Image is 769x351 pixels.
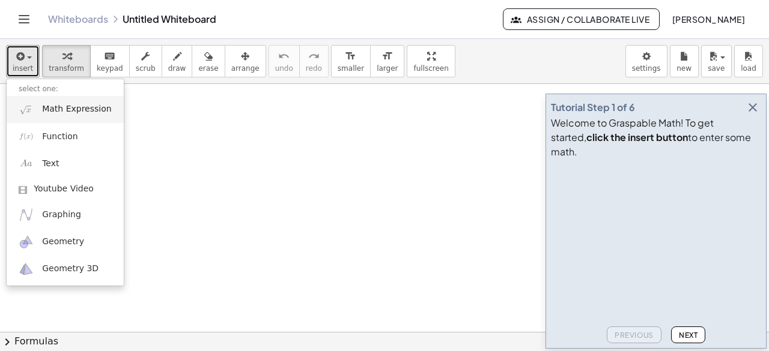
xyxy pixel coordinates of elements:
[42,263,99,275] span: Geometry 3D
[136,64,156,73] span: scrub
[377,64,398,73] span: larger
[741,64,756,73] span: load
[7,96,124,123] a: Math Expression
[676,64,691,73] span: new
[19,262,34,277] img: ggb-3d.svg
[231,64,260,73] span: arrange
[269,45,300,77] button: undoundo
[198,64,218,73] span: erase
[7,150,124,177] a: Text
[672,14,745,25] span: [PERSON_NAME]
[42,158,59,170] span: Text
[90,45,130,77] button: keyboardkeypad
[7,256,124,283] a: Geometry 3D
[7,201,124,228] a: Graphing
[7,229,124,256] a: Geometry
[42,45,91,77] button: transform
[670,45,699,77] button: new
[679,331,698,340] span: Next
[14,10,34,29] button: Toggle navigation
[503,8,660,30] button: Assign / Collaborate Live
[49,64,84,73] span: transform
[701,45,732,77] button: save
[306,64,322,73] span: redo
[632,64,661,73] span: settings
[299,45,329,77] button: redoredo
[275,64,293,73] span: undo
[6,45,40,77] button: insert
[42,131,78,143] span: Function
[225,45,266,77] button: arrange
[338,64,364,73] span: smaller
[7,177,124,201] a: Youtube Video
[734,45,763,77] button: load
[413,64,448,73] span: fullscreen
[168,64,186,73] span: draw
[104,49,115,64] i: keyboard
[7,123,124,150] a: Function
[513,14,649,25] span: Assign / Collaborate Live
[625,45,667,77] button: settings
[308,49,320,64] i: redo
[345,49,356,64] i: format_size
[7,82,124,96] li: select one:
[331,45,371,77] button: format_sizesmaller
[708,64,725,73] span: save
[19,129,34,144] img: f_x.png
[129,45,162,77] button: scrub
[278,49,290,64] i: undo
[551,100,635,115] div: Tutorial Step 1 of 6
[34,183,94,195] span: Youtube Video
[162,45,193,77] button: draw
[407,45,455,77] button: fullscreen
[42,209,81,221] span: Graphing
[662,8,755,30] button: [PERSON_NAME]
[586,131,688,143] b: click the insert button
[42,103,111,115] span: Math Expression
[19,207,34,222] img: ggb-graphing.svg
[381,49,393,64] i: format_size
[551,116,761,159] div: Welcome to Graspable Math! To get started, to enter some math.
[48,13,108,25] a: Whiteboards
[97,64,123,73] span: keypad
[42,236,84,248] span: Geometry
[19,102,34,117] img: sqrt_x.png
[671,326,705,343] button: Next
[370,45,404,77] button: format_sizelarger
[192,45,225,77] button: erase
[13,64,33,73] span: insert
[19,235,34,250] img: ggb-geometry.svg
[19,156,34,171] img: Aa.png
